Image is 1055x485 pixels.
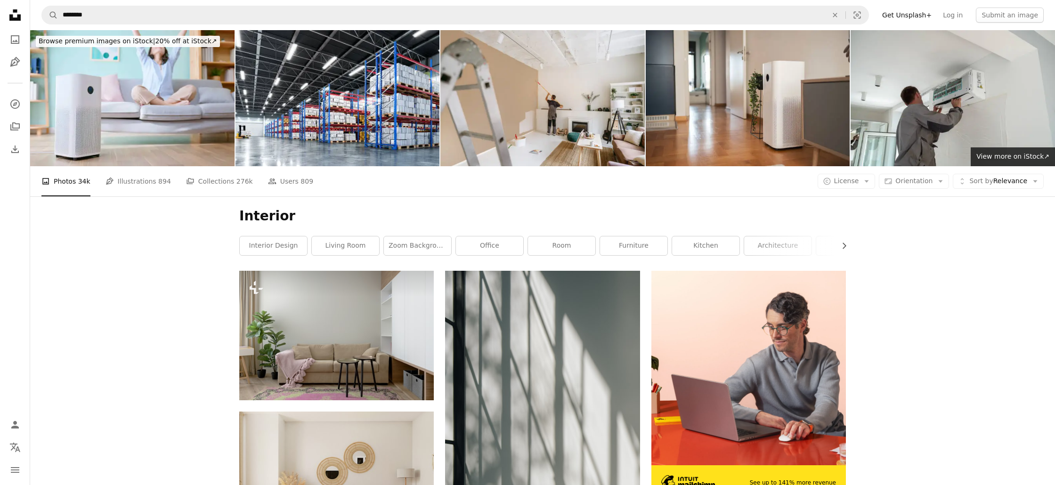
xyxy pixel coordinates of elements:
[895,177,933,185] span: Orientation
[846,6,868,24] button: Visual search
[834,177,859,185] span: License
[6,95,24,113] a: Explore
[42,6,58,24] button: Search Unsplash
[6,438,24,457] button: Language
[158,176,171,186] span: 894
[6,140,24,159] a: Download History
[456,236,523,255] a: office
[300,176,313,186] span: 809
[969,177,993,185] span: Sort by
[440,30,645,166] img: Man painting living room wall during apartment renovation
[239,331,434,339] a: a living room filled with furniture and a pink rug
[39,37,155,45] span: Browse premium images on iStock |
[6,30,24,49] a: Photos
[235,30,440,166] img: Interior of a warehouse. 3d illustration
[646,30,850,166] img: Modern air purifier in a stylish and minimal home interior
[825,6,845,24] button: Clear
[953,174,1044,189] button: Sort byRelevance
[384,236,451,255] a: zoom background
[6,53,24,72] a: Illustrations
[879,174,949,189] button: Orientation
[818,174,876,189] button: License
[969,177,1027,186] span: Relevance
[976,153,1049,160] span: View more on iStock ↗
[268,166,313,196] a: Users 809
[976,8,1044,23] button: Submit an image
[937,8,968,23] a: Log in
[651,271,846,465] img: file-1722962848292-892f2e7827caimage
[744,236,812,255] a: architecture
[312,236,379,255] a: living room
[600,236,667,255] a: furniture
[30,30,235,166] img: woman use air purifier home
[240,236,307,255] a: interior design
[186,166,253,196] a: Collections 276k
[239,271,434,400] img: a living room filled with furniture and a pink rug
[41,6,869,24] form: Find visuals sitewide
[30,30,226,53] a: Browse premium images on iStock|20% off at iStock↗
[6,461,24,479] button: Menu
[39,37,217,45] span: 20% off at iStock ↗
[851,30,1055,166] img: Male Worker Installing Air Conditioner In Apartment During Summer Season.
[6,117,24,136] a: Collections
[876,8,937,23] a: Get Unsplash+
[239,208,846,225] h1: Interior
[445,412,640,420] a: white and black window curtain
[836,236,846,255] button: scroll list to the right
[105,166,171,196] a: Illustrations 894
[236,176,253,186] span: 276k
[971,147,1055,166] a: View more on iStock↗
[672,236,739,255] a: kitchen
[528,236,595,255] a: room
[6,415,24,434] a: Log in / Sign up
[816,236,884,255] a: home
